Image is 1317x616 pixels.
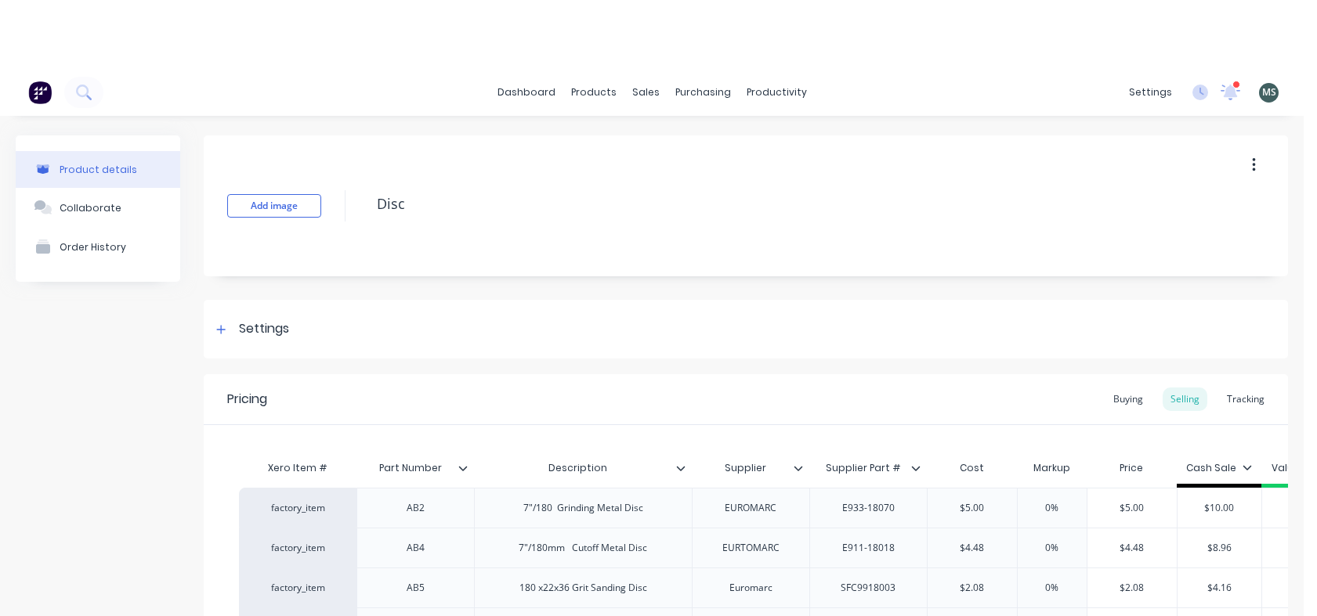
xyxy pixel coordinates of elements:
[809,452,927,484] div: Supplier Part #
[1105,387,1151,411] div: Buying
[1013,568,1091,607] div: 0%
[239,452,356,484] div: Xero Item #
[507,578,660,598] div: 180 x22x36 Grit Sanding Disc
[506,538,660,558] div: 7"/180mm Cutoff Metal Disc
[692,452,809,484] div: Supplier
[377,578,455,598] div: AB5
[1087,488,1177,528] div: $5.00
[474,448,682,488] div: Description
[490,81,563,104] a: dashboard
[255,501,341,515] div: factory_item
[829,538,907,558] div: E911-18018
[255,541,341,555] div: factory_item
[828,578,908,598] div: SFC9918003
[1178,568,1262,607] div: $4.16
[1262,85,1276,99] span: MS
[710,538,792,558] div: EURTOMARC
[563,81,624,104] div: products
[829,498,907,518] div: E933-18070
[1017,452,1087,484] div: Markup
[1087,528,1177,567] div: $4.48
[1178,528,1262,567] div: $8.96
[227,390,267,409] div: Pricing
[28,81,52,104] img: Factory
[1264,563,1301,600] iframe: Intercom live chat
[1163,387,1207,411] div: Selling
[369,186,1199,222] textarea: Disc
[255,581,341,595] div: factory_item
[1178,488,1262,528] div: $10.00
[239,319,289,339] div: Settings
[1121,81,1180,104] div: settings
[60,202,121,214] div: Collaborate
[1013,488,1091,528] div: 0%
[1087,568,1177,607] div: $2.08
[624,81,668,104] div: sales
[16,151,180,188] button: Product details
[227,194,321,218] button: Add image
[668,81,739,104] div: purchasing
[928,528,1017,567] div: $4.48
[356,452,474,484] div: Part Number
[928,568,1017,607] div: $2.08
[927,452,1017,484] div: Cost
[1013,528,1091,567] div: 0%
[739,81,815,104] div: productivity
[377,498,455,518] div: AB2
[511,498,656,518] div: 7"/180 Grinding Metal Disc
[474,452,692,484] div: Description
[60,241,126,253] div: Order History
[377,538,455,558] div: AB4
[60,164,137,175] div: Product details
[1087,452,1177,484] div: Price
[711,498,790,518] div: EUROMARC
[928,488,1017,528] div: $5.00
[1186,461,1252,475] div: Cash Sale
[1219,387,1272,411] div: Tracking
[809,448,917,488] div: Supplier Part #
[16,188,180,227] button: Collaborate
[692,448,800,488] div: Supplier
[711,578,790,598] div: Euromarc
[356,448,465,488] div: Part Number
[16,227,180,266] button: Order History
